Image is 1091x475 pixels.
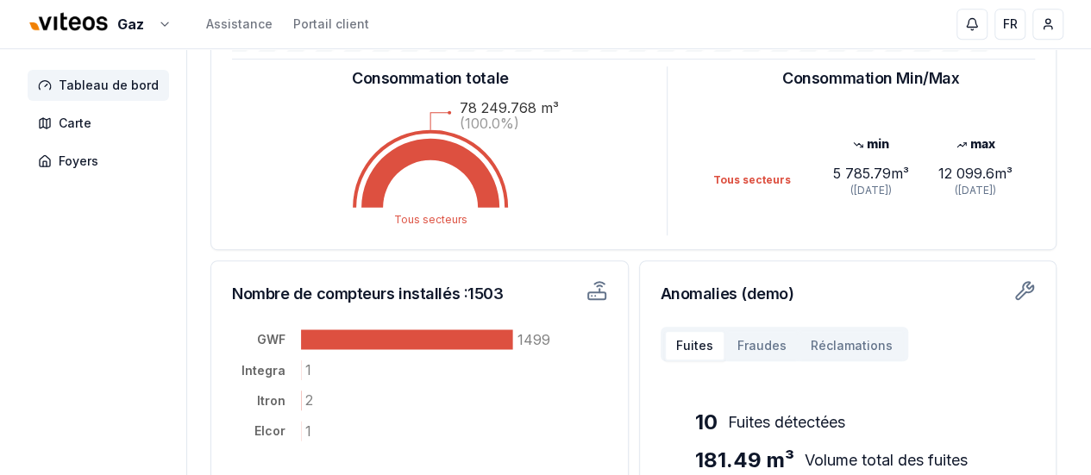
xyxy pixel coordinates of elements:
[257,332,285,347] tspan: GWF
[695,409,718,436] span: 10
[241,362,285,377] tspan: Integra
[923,184,1028,197] div: ([DATE])
[923,135,1028,153] div: max
[661,282,1036,306] h3: Anomalies (demo)
[28,70,176,101] a: Tableau de bord
[293,16,369,33] a: Portail client
[713,173,818,187] div: Tous secteurs
[799,330,905,361] button: Réclamations
[805,448,968,472] span: Volume total des fuites
[28,2,110,43] img: Viteos - Gaz Logo
[59,77,159,94] span: Tableau de bord
[305,361,311,378] tspan: 1
[28,146,176,177] a: Foyers
[517,331,549,348] tspan: 1499
[818,135,924,153] div: min
[59,115,91,132] span: Carte
[117,14,144,34] span: Gaz
[664,330,725,361] button: Fuites
[818,163,924,184] div: 5 785.79 m³
[28,6,172,43] button: Gaz
[232,282,537,306] h3: Nombre de compteurs installés : 1503
[923,163,1028,184] div: 12 099.6 m³
[460,115,519,132] text: (100.0%)
[994,9,1025,40] button: FR
[695,447,794,474] span: 181.49 m³
[393,213,467,226] text: Tous secteurs
[818,184,924,197] div: ([DATE])
[206,16,273,33] a: Assistance
[1003,16,1018,33] span: FR
[257,393,285,408] tspan: Itron
[28,108,176,139] a: Carte
[725,330,799,361] button: Fraudes
[728,410,845,434] span: Fuites détectées
[59,153,98,170] span: Foyers
[782,66,959,91] h3: Consommation Min/Max
[352,66,508,91] h3: Consommation totale
[305,422,311,440] tspan: 1
[254,423,285,438] tspan: Elcor
[460,99,559,116] text: 78 249.768 m³
[305,391,313,409] tspan: 2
